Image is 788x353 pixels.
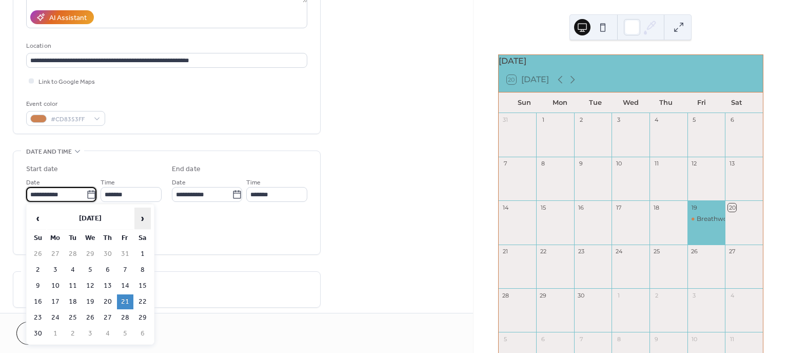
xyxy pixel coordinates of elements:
[47,294,64,309] td: 17
[82,231,98,246] th: We
[101,177,115,188] span: Time
[30,10,94,24] button: AI Assistant
[30,326,46,341] td: 30
[502,203,509,211] div: 14
[30,310,46,325] td: 23
[507,92,542,113] div: Sun
[577,203,585,211] div: 16
[539,291,547,299] div: 29
[615,335,622,343] div: 8
[728,116,736,124] div: 6
[499,55,763,67] div: [DATE]
[38,77,95,87] span: Link to Google Maps
[502,291,509,299] div: 28
[691,160,698,168] div: 12
[691,248,698,255] div: 26
[51,114,89,125] span: #CD8353FF
[117,263,133,277] td: 7
[728,248,736,255] div: 27
[653,203,660,211] div: 18
[65,263,81,277] td: 4
[134,310,151,325] td: 29
[49,13,87,24] div: AI Assistant
[653,248,660,255] div: 25
[728,160,736,168] div: 13
[26,177,40,188] span: Date
[134,263,151,277] td: 8
[26,146,72,157] span: Date and time
[47,231,64,246] th: Mo
[26,164,58,175] div: Start date
[502,335,509,343] div: 5
[16,322,80,345] button: Cancel
[502,160,509,168] div: 7
[135,208,150,229] span: ›
[47,278,64,293] td: 10
[100,310,116,325] td: 27
[100,231,116,246] th: Th
[117,326,133,341] td: 5
[539,116,547,124] div: 1
[691,116,698,124] div: 5
[47,263,64,277] td: 3
[82,326,98,341] td: 3
[502,248,509,255] div: 21
[728,203,736,211] div: 20
[117,247,133,262] td: 31
[684,92,719,113] div: Fri
[47,208,133,230] th: [DATE]
[30,278,46,293] td: 9
[615,116,622,124] div: 3
[578,92,613,113] div: Tue
[65,310,81,325] td: 25
[117,231,133,246] th: Fr
[30,294,46,309] td: 16
[653,160,660,168] div: 11
[30,263,46,277] td: 2
[653,291,660,299] div: 2
[117,294,133,309] td: 21
[82,294,98,309] td: 19
[613,92,648,113] div: Wed
[30,247,46,262] td: 26
[687,215,725,224] div: Breathwork
[577,291,585,299] div: 30
[47,247,64,262] td: 27
[26,99,103,109] div: Event color
[539,248,547,255] div: 22
[719,92,755,113] div: Sat
[246,177,261,188] span: Time
[577,248,585,255] div: 23
[65,247,81,262] td: 28
[172,164,201,175] div: End date
[542,92,578,113] div: Mon
[100,278,116,293] td: 13
[117,278,133,293] td: 14
[65,294,81,309] td: 18
[577,335,585,343] div: 7
[134,231,151,246] th: Sa
[648,92,684,113] div: Thu
[117,310,133,325] td: 28
[65,326,81,341] td: 2
[697,215,734,224] div: Breathwork
[65,278,81,293] td: 11
[691,291,698,299] div: 3
[577,160,585,168] div: 9
[82,278,98,293] td: 12
[539,203,547,211] div: 15
[539,335,547,343] div: 6
[134,247,151,262] td: 1
[615,203,622,211] div: 17
[615,291,622,299] div: 1
[47,326,64,341] td: 1
[691,335,698,343] div: 10
[134,294,151,309] td: 22
[615,160,622,168] div: 10
[577,116,585,124] div: 2
[30,208,46,229] span: ‹
[47,310,64,325] td: 24
[82,310,98,325] td: 26
[100,294,116,309] td: 20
